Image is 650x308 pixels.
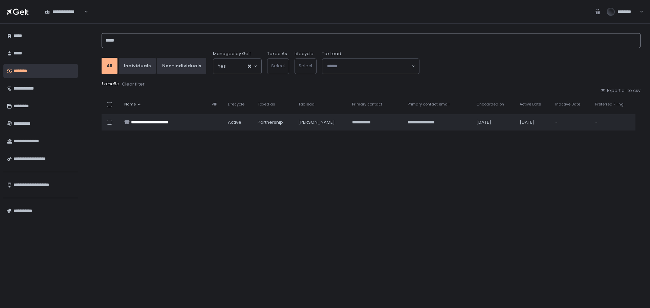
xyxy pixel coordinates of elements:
[119,58,156,74] button: Individuals
[107,63,112,69] div: All
[595,119,631,125] div: -
[298,119,344,125] div: [PERSON_NAME]
[352,102,382,107] span: Primary contact
[157,58,206,74] button: Non-Individuals
[267,51,287,57] label: Taxed As
[600,88,641,94] button: Export all to csv
[298,102,315,107] span: Tax lead
[228,102,244,107] span: Lifecycle
[218,63,226,70] span: Yes
[322,51,341,57] span: Tax Lead
[248,65,251,68] button: Clear Selected
[520,119,547,125] div: [DATE]
[122,81,145,88] button: Clear filter
[408,102,450,107] span: Primary contact email
[476,102,504,107] span: Onboarded on
[476,119,512,125] div: [DATE]
[555,102,580,107] span: Inactive Date
[124,63,151,69] div: Individuals
[213,59,261,74] div: Search for option
[102,58,117,74] button: All
[322,59,419,74] div: Search for option
[595,102,624,107] span: Preferred Filing
[228,119,241,125] span: active
[124,102,136,107] span: Name
[102,81,641,88] div: 1 results
[555,119,587,125] div: -
[41,5,88,19] div: Search for option
[212,102,217,107] span: VIP
[213,51,251,57] span: Managed by Gelt
[258,102,275,107] span: Taxed as
[520,102,541,107] span: Active Date
[299,63,312,69] span: Select
[295,51,313,57] label: Lifecycle
[226,63,247,70] input: Search for option
[122,81,145,87] div: Clear filter
[327,63,411,70] input: Search for option
[271,63,285,69] span: Select
[258,119,290,125] div: Partnership
[162,63,201,69] div: Non-Individuals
